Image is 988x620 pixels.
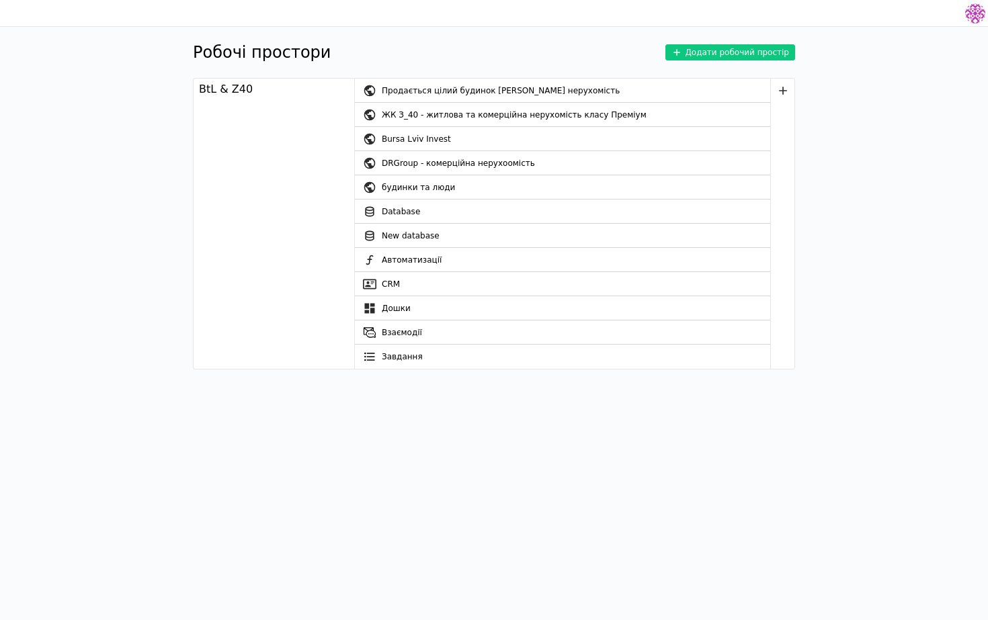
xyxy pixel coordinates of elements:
a: New database [355,224,770,248]
a: Дошки [355,296,770,320]
a: ЖК З_40 - житлова та комерційна нерухомість класу Преміум [355,103,770,127]
div: BtL & Z40 [199,81,253,97]
a: Bursa Lviv Invest [355,127,770,151]
a: Database [355,200,770,224]
a: Продається цілий будинок [PERSON_NAME] нерухомість [355,79,770,103]
img: 137b5da8a4f5046b86490006a8dec47a [965,3,985,24]
a: Автоматизації [355,248,770,272]
div: будинки та люди [382,175,770,200]
div: Продається цілий будинок [PERSON_NAME] нерухомість [382,79,770,103]
a: CRM [355,272,770,296]
div: Bursa Lviv Invest [382,127,770,151]
a: DRGroup - комерційна нерухоомість [355,151,770,175]
div: DRGroup - комерційна нерухоомість [382,151,770,175]
h1: Робочі простори [193,40,331,64]
a: будинки та люди [355,175,770,200]
a: Завдання [355,345,770,369]
a: Взаємодії [355,320,770,345]
div: ЖК З_40 - житлова та комерційна нерухомість класу Преміум [382,103,770,127]
button: Додати робочий простір [665,44,795,60]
